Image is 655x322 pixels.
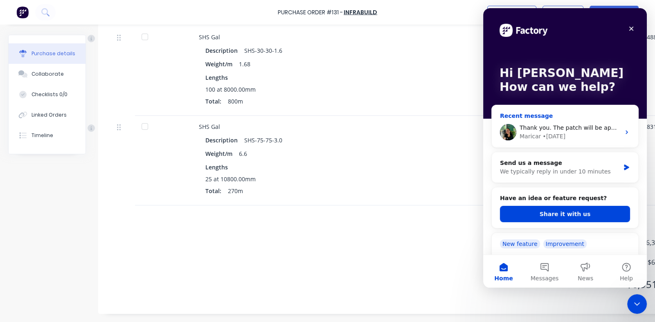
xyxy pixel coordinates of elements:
div: Checklists 0/0 [32,91,68,98]
button: Help [123,247,164,279]
span: Total: [205,97,221,106]
div: 1.68 [239,58,250,70]
div: Improvement [60,231,104,240]
div: SHS Gal [199,122,595,131]
div: Timeline [32,132,53,139]
div: Send us a message [17,151,137,159]
iframe: Intercom live chat [627,294,647,314]
a: Infrabuild [344,8,377,16]
span: Lengths [205,73,228,82]
div: New featureImprovementFactory Weekly Updates - [DATE] [8,224,155,271]
div: Weight/m [205,148,239,160]
div: Send us a messageWe typically reply in under 10 minutes [8,144,155,175]
span: Help [137,267,150,273]
div: Purchase Order #131 - [278,8,343,17]
button: News [82,247,123,279]
button: Edit Purchase [590,6,639,19]
div: New feature [17,231,57,240]
div: We typically reply in under 10 minutes [17,159,137,168]
div: Factory Weekly Updates - [DATE] [17,245,132,254]
div: • [DATE] [59,124,82,133]
button: Purchase details [9,43,86,64]
div: SHS-30-30-1.6 [244,45,282,56]
span: Home [11,267,29,273]
span: Total: [205,187,221,195]
span: News [95,267,110,273]
span: Lengths [205,163,228,171]
img: Factory [16,6,29,18]
button: Share it with us [17,198,147,214]
iframe: Intercom live chat [483,8,647,288]
div: Close [141,13,155,28]
div: Purchase details [32,50,75,57]
span: 800m [228,97,243,106]
div: 6.6 [239,148,247,160]
button: Timeline [9,125,86,146]
span: 100 at 8000.00mm [205,85,256,94]
div: Description [205,134,244,146]
div: Linked Orders [32,111,67,119]
button: Messages [41,247,82,279]
div: Collaborate [32,70,64,78]
div: Description [205,45,244,56]
button: Options [542,6,583,19]
button: Collaborate [9,64,86,84]
span: Thank you. The patch will be applied retrospectively. [36,116,187,123]
div: SHS Gal [199,33,595,41]
div: Maricar [36,124,58,133]
div: SHS-75-75-3.0 [244,134,282,146]
button: Linked Orders [9,105,86,125]
div: Weight/m [205,58,239,70]
button: Checklists 0/0 [9,84,86,105]
button: Close [487,6,536,19]
h2: Have an idea or feature request? [17,186,147,194]
span: Messages [47,267,76,273]
span: 25 at 10800.00mm [205,175,256,183]
span: 270m [228,187,243,195]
